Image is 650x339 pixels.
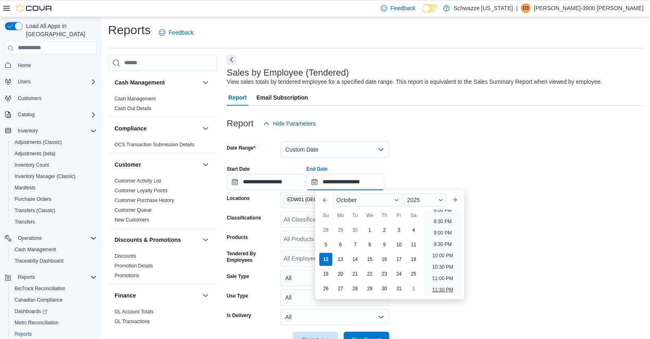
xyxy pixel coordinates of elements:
button: Next month [448,193,461,206]
button: Purchase Orders [8,193,100,205]
span: Catalog [18,111,35,118]
div: Su [319,209,332,222]
span: Users [18,78,30,85]
button: Operations [15,233,45,243]
span: Adjustments (Classic) [11,137,97,147]
a: Dashboards [11,306,50,316]
div: Th [378,209,391,222]
div: day-29 [363,282,376,295]
div: day-25 [407,267,420,280]
a: Feedback [156,24,197,41]
input: Press the down key to open a popover containing a calendar. [227,174,305,190]
button: Metrc Reconciliation [8,317,100,328]
button: Transfers [8,216,100,228]
span: BioTrack Reconciliation [15,285,65,292]
a: Reports [11,329,35,339]
button: Transfers (Classic) [8,205,100,216]
a: GL Account Totals [115,309,154,315]
span: Transfers [15,219,35,225]
span: EDW01 Farmington [284,195,361,204]
div: day-10 [392,238,405,251]
span: Metrc Reconciliation [11,318,97,328]
div: day-8 [363,238,376,251]
button: Reports [15,272,38,282]
h3: Discounts & Promotions [115,236,181,244]
span: Operations [18,235,42,241]
span: Reports [15,272,97,282]
li: 10:00 PM [429,251,456,261]
span: Traceabilty Dashboard [11,256,97,266]
button: Custom Date [280,141,389,158]
span: Home [15,60,97,70]
a: Cash Management [115,96,156,102]
a: Customer Purchase History [115,198,174,203]
h1: Reports [108,22,151,38]
li: 8:00 PM [430,205,455,215]
div: Sa [407,209,420,222]
div: Fr [392,209,405,222]
h3: Customer [115,161,141,169]
div: day-13 [334,253,347,266]
span: 2025 [407,197,420,203]
div: day-23 [378,267,391,280]
div: Button. Open the year selector. 2025 is currently selected. [404,193,446,206]
div: day-12 [319,253,332,266]
div: day-5 [319,238,332,251]
div: Compliance [108,140,217,153]
span: Inventory [15,126,97,136]
span: Customer Activity List [115,178,161,184]
button: Traceabilty Dashboard [8,255,100,267]
div: Button. Open the month selector. October is currently selected. [333,193,402,206]
span: Transfers (Classic) [11,206,97,215]
input: Dark Mode [422,4,439,13]
span: Transfers (Classic) [15,207,55,214]
label: Tendered By Employees [227,250,277,263]
span: October [336,197,357,203]
a: Customer Queue [115,207,152,213]
div: day-28 [319,224,332,237]
button: BioTrack Reconciliation [8,283,100,294]
span: Customer Loyalty Points [115,187,167,194]
span: BioTrack Reconciliation [11,284,97,293]
label: Locations [227,195,250,202]
a: GL Transactions [115,319,150,324]
div: day-6 [334,238,347,251]
a: New Customers [115,217,149,223]
span: Cash Management [11,245,97,254]
a: Cash Out Details [115,106,152,111]
button: All [280,309,389,325]
a: Promotion Details [115,263,153,269]
li: 9:00 PM [430,228,455,238]
a: OCS Transaction Submission Details [115,142,195,148]
button: Previous Month [318,193,331,206]
div: day-20 [334,267,347,280]
a: Transfers (Classic) [11,206,58,215]
span: Dashboards [11,306,97,316]
button: Finance [201,291,210,300]
div: day-9 [378,238,391,251]
button: Reports [2,272,100,283]
div: day-14 [349,253,362,266]
div: Discounts & Promotions [108,251,217,284]
button: Customer [201,160,210,169]
h3: Compliance [115,124,147,133]
div: Customer [108,176,217,228]
span: Inventory Manager (Classic) [11,172,97,181]
label: Use Type [227,293,248,299]
img: Cova [16,4,53,12]
span: Customers [18,95,41,102]
div: day-18 [407,253,420,266]
span: Feedback [390,4,415,12]
span: Users [15,77,97,87]
div: day-24 [392,267,405,280]
button: Hide Parameters [260,115,319,132]
span: Customer Purchase History [115,197,174,204]
div: day-7 [349,238,362,251]
button: Inventory [2,125,100,137]
a: Discounts [115,253,136,259]
span: GL Account Totals [115,309,154,315]
a: BioTrack Reconciliation [11,284,69,293]
div: Cash Management [108,94,217,117]
div: day-26 [319,282,332,295]
a: Transfers [11,217,38,227]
